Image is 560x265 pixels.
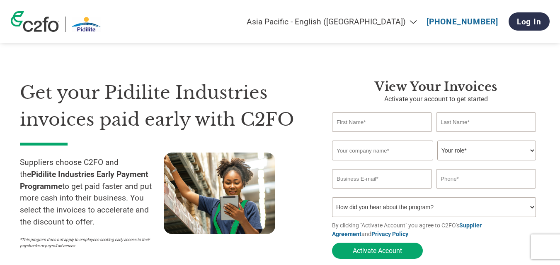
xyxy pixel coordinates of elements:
[436,169,536,189] input: Phone*
[20,79,307,133] h1: Get your Pidilite Industries invoices paid early with C2FO
[437,141,536,160] select: Title/Role
[164,153,275,234] img: supply chain worker
[332,169,432,189] input: Invalid Email format
[371,231,408,237] a: Privacy Policy
[20,157,164,228] p: Suppliers choose C2FO and the to get paid faster and put more cash into their business. You selec...
[436,189,536,194] div: Inavlid Phone Number
[332,189,432,194] div: Inavlid Email Address
[427,17,498,26] a: [PHONE_NUMBER]
[20,236,155,249] p: *This program does not apply to employees seeking early access to their paychecks or payroll adva...
[332,112,432,132] input: First Name*
[332,141,433,160] input: Your company name*
[509,12,550,31] a: Log In
[332,133,432,137] div: Invalid first name or first name is too long
[20,170,148,191] strong: Pidilite Industries Early Payment Programme
[11,11,59,32] img: c2fo logo
[332,221,540,239] p: By clicking "Activate Account" you agree to C2FO's and
[332,79,540,94] h3: View your invoices
[332,94,540,104] p: Activate your account to get started
[436,112,536,132] input: Last Name*
[72,17,101,32] img: Pidilite Industries
[332,161,536,166] div: Invalid company name or company name is too long
[332,243,423,259] button: Activate Account
[436,133,536,137] div: Invalid last name or last name is too long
